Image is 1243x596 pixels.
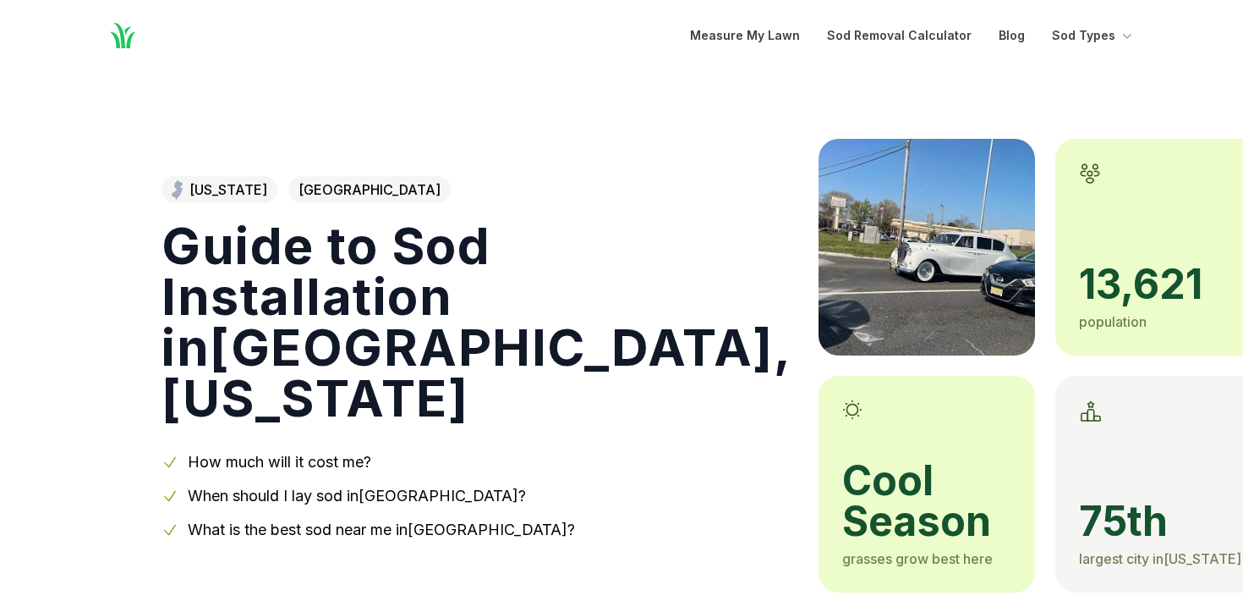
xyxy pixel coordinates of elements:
[842,461,1011,542] span: cool season
[999,25,1025,46] a: Blog
[288,176,451,203] span: [GEOGRAPHIC_DATA]
[162,176,277,203] a: [US_STATE]
[1079,550,1241,567] span: largest city in [US_STATE]
[1079,313,1147,330] span: population
[690,25,800,46] a: Measure My Lawn
[188,487,526,505] a: When should I lay sod in[GEOGRAPHIC_DATA]?
[819,139,1035,356] img: A picture of Eatontown
[172,179,183,201] img: New Jersey state outline
[188,453,371,471] a: How much will it cost me?
[842,550,993,567] span: grasses grow best here
[827,25,972,46] a: Sod Removal Calculator
[1052,25,1136,46] button: Sod Types
[188,521,575,538] a: What is the best sod near me in[GEOGRAPHIC_DATA]?
[162,220,791,423] h1: Guide to Sod Installation in [GEOGRAPHIC_DATA] , [US_STATE]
